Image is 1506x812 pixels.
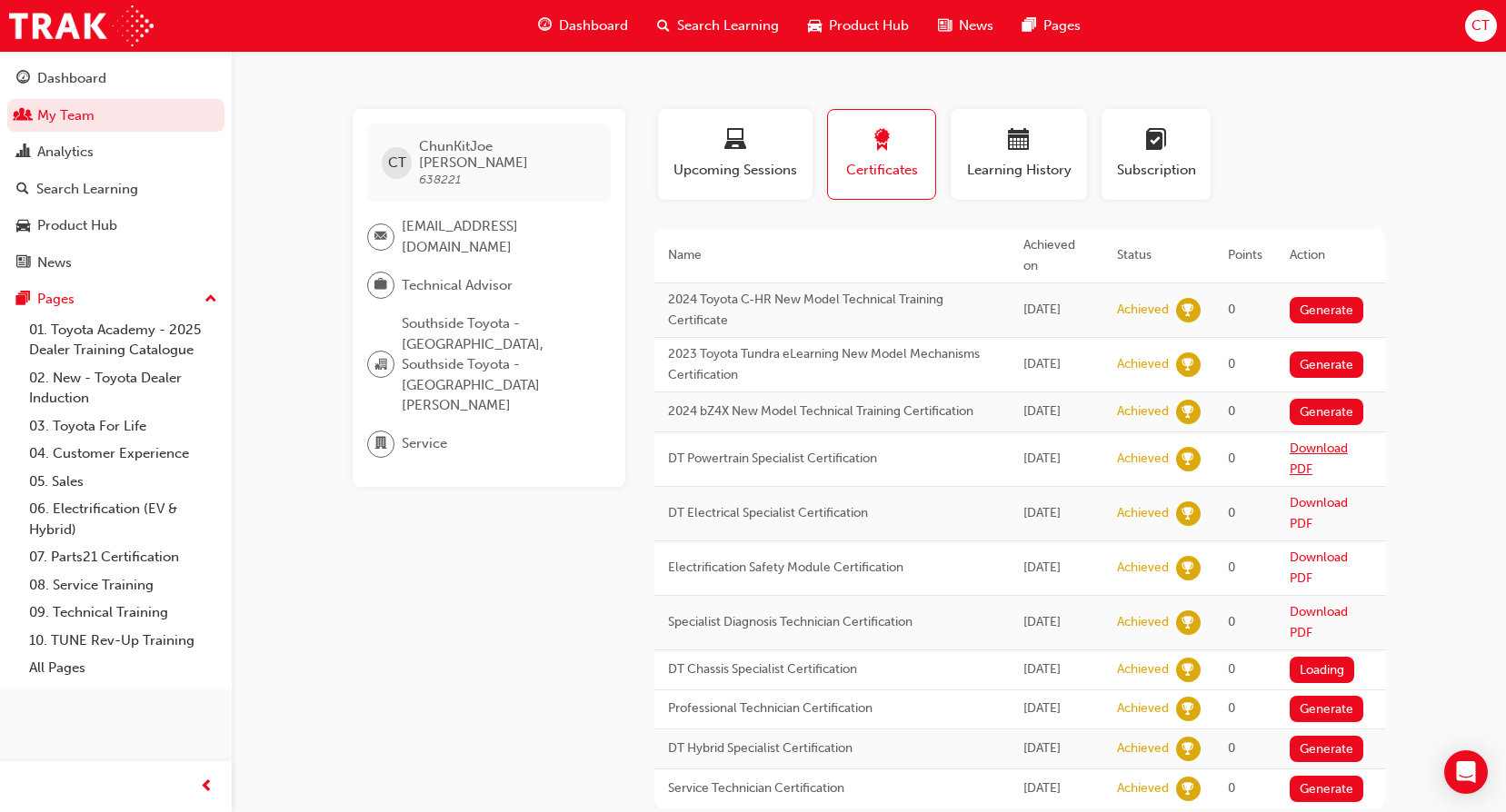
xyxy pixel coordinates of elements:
a: News [7,246,224,280]
span: Thu Jun 05 2014 00:00:00 GMT+1000 (Australian Eastern Standard Time) [1023,700,1061,716]
span: news-icon [938,15,952,37]
button: Generate [1290,776,1364,802]
span: Subscription [1115,160,1197,181]
span: people-icon [16,108,30,124]
td: DT Hybrid Specialist Certification [654,729,1010,769]
span: learningRecordVerb_ACHIEVE-icon [1176,777,1201,801]
button: DashboardMy TeamAnalyticsSearch LearningProduct HubNews [7,58,224,282]
a: 09. Technical Training [22,599,224,627]
span: 0 [1228,740,1235,756]
a: 08. Service Training [22,571,224,599]
th: Action [1276,229,1385,283]
span: 0 [1228,700,1235,716]
span: learningRecordVerb_ACHIEVE-icon [1176,610,1201,635]
span: 0 [1228,451,1235,466]
span: Fri Apr 21 2023 00:00:00 GMT+1000 (Australian Eastern Standard Time) [1023,661,1061,677]
span: news-icon [16,255,30,272]
a: search-iconSearch Learning [643,7,793,45]
span: 638221 [419,172,461,187]
th: Status [1103,229,1214,283]
a: All Pages [22,654,224,682]
a: Download PDF [1290,550,1348,586]
a: Download PDF [1290,441,1348,477]
div: Pages [37,289,75,310]
span: pages-icon [1022,15,1036,37]
span: car-icon [16,218,30,234]
span: department-icon [374,432,387,456]
span: learningRecordVerb_ACHIEVE-icon [1176,298,1201,322]
td: Professional Technician Certification [654,689,1010,729]
a: Analytics [7,135,224,169]
span: Thu Nov 10 2011 00:00:00 GMT+1000 (Australian Eastern Standard Time) [1023,740,1061,756]
a: pages-iconPages [1008,7,1095,45]
button: Certificates [827,109,936,200]
span: Certificates [842,160,922,181]
td: Specialist Diagnosis Technician Certification [654,596,1010,650]
span: Search Learning [677,15,779,36]
td: DT Electrical Specialist Certification [654,487,1010,541]
span: learningRecordVerb_ACHIEVE-icon [1176,556,1201,580]
span: Thu Nov 10 2011 00:00:00 GMT+1000 (Australian Eastern Standard Time) [1023,780,1061,796]
span: search-icon [16,182,29,198]
td: Service Technician Certification [654,768,1010,808]
button: Generate [1290,352,1364,378]
span: Pages [1043,15,1081,36]
a: car-iconProduct Hub [793,7,923,45]
span: guage-icon [16,71,30,87]
a: guage-iconDashboard [524,7,643,45]
span: 0 [1228,356,1235,371]
span: up-icon [204,288,217,312]
span: Fri Nov 03 2023 20:34:54 GMT+1000 (Australian Eastern Standard Time) [1023,451,1061,466]
span: Fri Sep 27 2024 14:57:40 GMT+1000 (Australian Eastern Standard Time) [1023,356,1061,371]
span: organisation-icon [374,353,387,377]
span: 0 [1228,505,1235,520]
span: 0 [1228,780,1235,796]
button: Generate [1290,297,1364,323]
div: Search Learning [36,179,138,200]
a: 01. Toyota Academy - 2025 Dealer Training Catalogue [22,316,224,364]
button: Subscription [1102,109,1211,200]
button: Generate [1290,736,1364,762]
span: Fri Feb 23 2024 13:59:37 GMT+1000 (Australian Eastern Standard Time) [1023,403,1061,419]
a: My Team [7,99,224,133]
div: Open Intercom Messenger [1444,750,1488,794]
span: 0 [1228,614,1235,629]
span: learningRecordVerb_ACHIEVE-icon [1176,658,1201,682]
span: CT [1471,15,1490,36]
img: Trak [9,5,154,46]
div: Achieved [1117,403,1169,421]
span: Sun Apr 06 2025 17:05:18 GMT+1000 (Australian Eastern Standard Time) [1023,302,1061,317]
span: learningRecordVerb_ACHIEVE-icon [1176,501,1201,526]
span: learningRecordVerb_ACHIEVE-icon [1176,447,1201,471]
button: Pages [7,282,224,316]
span: learningRecordVerb_ACHIEVE-icon [1176,697,1201,721]
span: email-icon [374,225,387,249]
span: Fri Apr 21 2023 00:00:00 GMT+1000 (Australian Eastern Standard Time) [1023,614,1061,629]
span: Mon Jul 17 2023 00:00:00 GMT+1000 (Australian Eastern Standard Time) [1023,559,1061,575]
span: Upcoming Sessions [672,160,799,181]
td: Electrification Safety Module Certification [654,541,1010,596]
div: Product Hub [37,215,117,236]
a: Download PDF [1290,495,1348,531]
span: guage-icon [538,15,552,37]
div: Analytics [37,142,94,163]
span: Dashboard [559,15,628,36]
td: 2024 bZ4X New Model Technical Training Certification [654,392,1010,432]
span: chart-icon [16,144,30,161]
span: Product Hub [829,15,909,36]
button: Generate [1290,696,1364,722]
span: prev-icon [200,776,214,798]
button: CT [1465,10,1497,42]
a: 06. Electrification (EV & Hybrid) [22,495,224,543]
div: Achieved [1117,559,1169,577]
button: Loading [1290,657,1355,683]
span: Learning History [964,160,1073,181]
div: Achieved [1117,505,1169,522]
div: Achieved [1117,780,1169,797]
span: search-icon [657,15,670,37]
a: Product Hub [7,209,224,243]
th: Points [1214,229,1276,283]
a: news-iconNews [923,7,1008,45]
